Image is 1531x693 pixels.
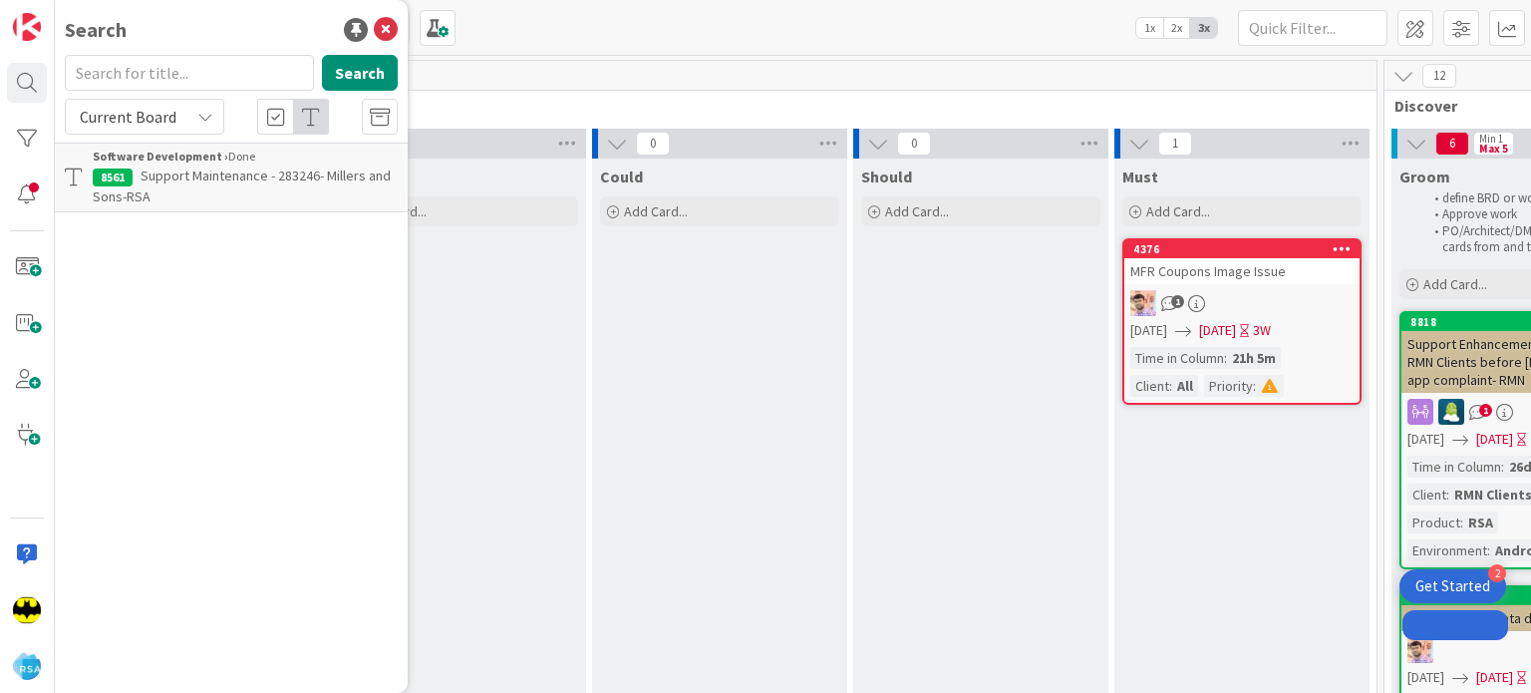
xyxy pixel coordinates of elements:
button: Search [322,55,398,91]
div: 3W [1253,320,1271,341]
div: RSA [1463,512,1498,533]
span: [DATE] [1130,320,1167,341]
span: [DATE] [1407,667,1444,688]
div: RS [1124,290,1360,316]
img: AC [13,596,41,624]
div: Done [93,148,398,166]
span: 1 [1158,132,1192,156]
span: : [1446,484,1449,506]
span: [DATE] [1476,667,1513,688]
input: Quick Filter... [1238,10,1387,46]
span: Add Card... [885,202,949,220]
div: Priority [1204,375,1253,397]
span: 2x [1163,18,1190,38]
span: Add Card... [624,202,688,220]
div: Client [1130,375,1169,397]
div: Time in Column [1407,456,1501,478]
div: Min 1 [1479,134,1503,144]
span: Current Board [80,107,176,127]
div: Environment [1407,539,1487,561]
span: [DATE] [1407,429,1444,450]
span: [DATE] [1476,429,1513,450]
div: Product [1407,512,1460,533]
span: : [1224,347,1227,369]
span: Could [600,167,643,186]
span: Groom [1399,167,1450,186]
b: Software Development › [93,149,228,164]
span: : [1253,375,1256,397]
span: : [1169,375,1172,397]
span: 1x [1136,18,1163,38]
span: Add Card... [1146,202,1210,220]
div: Get Started [1415,576,1490,596]
a: Software Development ›Done8561Support Maintenance - 283246- Millers and Sons-RSA [55,143,408,212]
div: Search [65,15,127,45]
span: 12 [1422,64,1456,88]
span: [DATE] [1199,320,1236,341]
div: 21h 5m [1227,347,1281,369]
span: : [1501,456,1504,478]
div: MFR Coupons Image Issue [1124,258,1360,284]
div: 4376MFR Coupons Image Issue [1124,240,1360,284]
img: RS [1130,290,1156,316]
img: Visit kanbanzone.com [13,13,41,41]
span: 6 [1435,132,1469,156]
span: : [1487,539,1490,561]
div: Open Get Started checklist, remaining modules: 2 [1399,569,1506,603]
img: RS [1407,637,1433,663]
div: 4376 [1124,240,1360,258]
span: Add Card... [1423,275,1487,293]
a: 4376MFR Coupons Image IssueRS[DATE][DATE]3WTime in Column:21h 5mClient:AllPriority: [1122,238,1362,405]
div: All [1172,375,1198,397]
span: Support Maintenance - 283246- Millers and Sons-RSA [93,167,391,205]
span: 1 [1171,295,1184,308]
div: Max 5 [1479,144,1508,154]
span: Product Backlog [73,96,1352,116]
div: Client [1407,484,1446,506]
span: Should [861,167,912,186]
span: : [1460,512,1463,533]
span: 0 [897,132,931,156]
input: Search for title... [65,55,314,91]
img: RD [1438,399,1464,425]
span: 0 [636,132,670,156]
span: Must [1122,167,1158,186]
div: Time in Column [1130,347,1224,369]
span: 1 [1479,404,1492,417]
div: 2 [1488,564,1506,582]
span: 3x [1190,18,1217,38]
img: avatar [13,652,41,680]
div: 4376 [1133,242,1360,256]
div: 8561 [93,169,133,186]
